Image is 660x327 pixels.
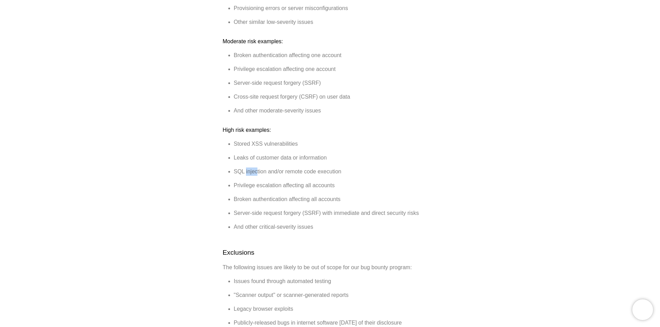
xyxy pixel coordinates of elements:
[234,107,438,115] li: And other moderate-severity issues
[234,319,438,327] li: Publicly-released bugs in internet software [DATE] of their disclosure
[234,223,438,231] li: And other critical-severity issues
[234,167,438,176] li: SQL injection and/or remote code execution
[234,51,438,60] li: Broken authentication affecting one account
[234,181,438,190] li: Privilege escalation affecting all accounts
[234,195,438,203] li: Broken authentication affecting all accounts
[234,154,438,162] li: Leaks of customer data or information
[223,37,438,46] h3: Moderate risk examples:
[223,126,438,134] h3: High risk examples:
[223,263,438,272] p: The following issues are likely to be out of scope for our bug bounty program:
[234,291,438,299] li: "Scanner output" or scanner-generated reports
[234,209,438,217] li: Server-side request forgery (SSRF) with immediate and direct security risks
[234,305,438,313] li: Legacy browser exploits
[223,248,438,258] h2: Exclusions
[234,140,438,148] li: Stored XSS vulnerabilities
[234,4,438,12] li: Provisioning errors or server misconfigurations
[234,18,438,26] li: Other similar low-severity issues
[234,79,438,87] li: Server-side request forgery (SSRF)
[234,93,438,101] li: Cross-site request forgery (CSRF) on user data
[234,277,438,285] li: Issues found through automated testing
[234,65,438,73] li: Privilege escalation affecting one account
[632,299,653,320] iframe: Chatra live chat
